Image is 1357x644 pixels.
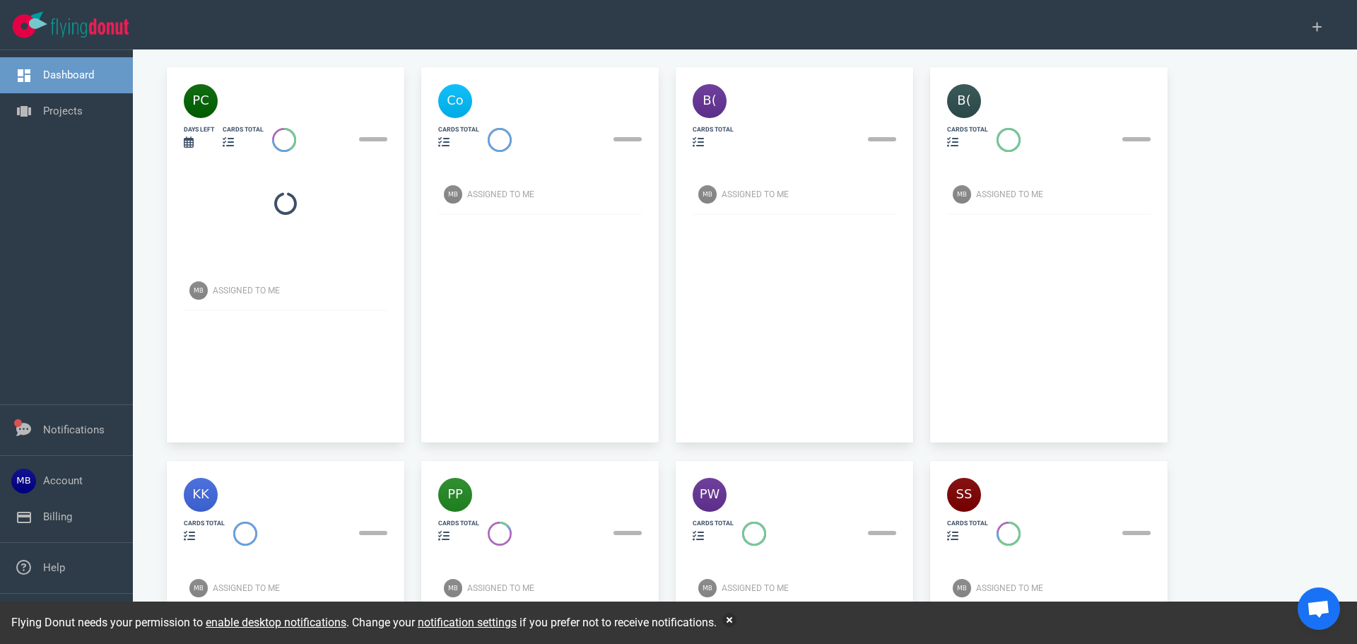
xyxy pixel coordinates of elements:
[43,69,94,81] a: Dashboard
[722,188,905,201] div: Assigned To Me
[693,125,734,134] div: cards total
[1298,587,1340,630] a: Open de chat
[223,125,264,134] div: cards total
[444,579,462,597] img: Avatar
[43,561,65,574] a: Help
[346,616,717,629] span: . Change your if you prefer not to receive notifications.
[698,185,717,204] img: Avatar
[438,84,472,118] img: 40
[722,582,905,595] div: Assigned To Me
[43,105,83,117] a: Projects
[213,582,396,595] div: Assigned To Me
[184,84,218,118] img: 40
[206,616,346,629] a: enable desktop notifications
[184,519,225,528] div: cards total
[11,616,346,629] span: Flying Donut needs your permission to
[189,281,208,300] img: Avatar
[213,284,396,297] div: Assigned To Me
[467,582,650,595] div: Assigned To Me
[43,510,72,523] a: Billing
[947,84,981,118] img: 40
[976,582,1159,595] div: Assigned To Me
[43,474,83,487] a: Account
[438,519,479,528] div: cards total
[947,519,988,528] div: cards total
[953,185,971,204] img: Avatar
[947,125,988,134] div: cards total
[976,188,1159,201] div: Assigned To Me
[693,519,734,528] div: cards total
[947,478,981,512] img: 40
[438,478,472,512] img: 40
[698,579,717,597] img: Avatar
[693,84,727,118] img: 40
[467,188,650,201] div: Assigned To Me
[184,478,218,512] img: 40
[693,478,727,512] img: 40
[184,125,214,134] div: days left
[51,18,129,37] img: Flying Donut text logo
[438,125,479,134] div: cards total
[444,185,462,204] img: Avatar
[953,579,971,597] img: Avatar
[189,579,208,597] img: Avatar
[418,616,517,629] a: notification settings
[43,423,105,436] a: Notifications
